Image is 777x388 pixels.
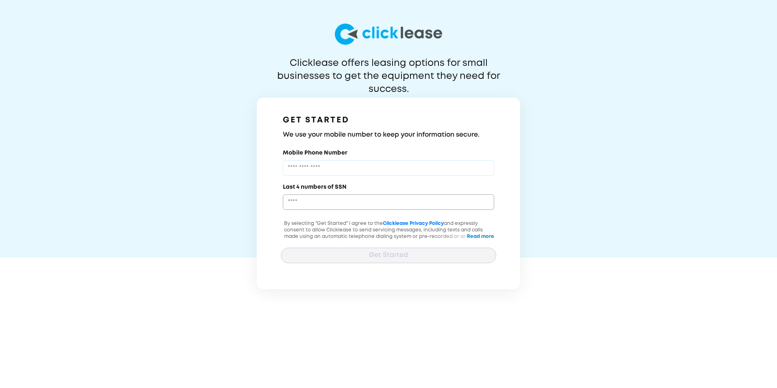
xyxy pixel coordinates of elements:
h1: GET STARTED [283,114,494,127]
h3: We use your mobile number to keep your information secure. [283,130,494,140]
img: logo-larg [335,24,442,45]
label: Last 4 numbers of SSN [283,183,347,191]
p: Clicklease offers leasing options for small businesses to get the equipment they need for success. [257,57,520,83]
p: By selecting "Get Started" I agree to the and expressly consent to allow Clicklease to send servi... [281,220,496,259]
button: Get Started [281,248,496,263]
label: Mobile Phone Number [283,149,347,157]
a: Clicklease Privacy Policy [383,221,444,226]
